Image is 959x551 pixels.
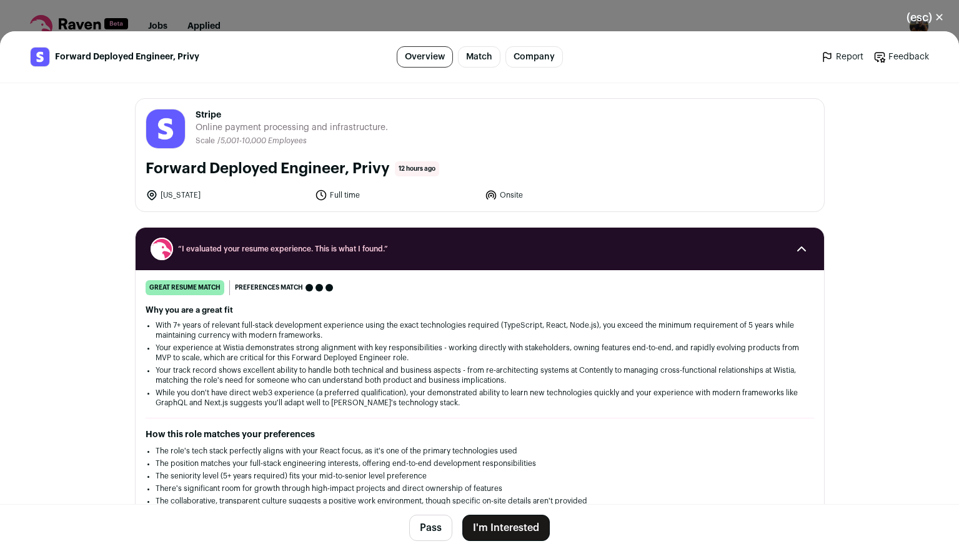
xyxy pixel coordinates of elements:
img: c29228e9d9ae75acbec9f97acea12ad61565c350f760a79d6eec3e18ba7081be.jpg [146,109,185,148]
a: Company [505,46,563,68]
li: Scale [196,136,217,146]
h2: How this role matches your preferences [146,428,814,441]
a: Overview [397,46,453,68]
li: The position matches your full-stack engineering interests, offering end-to-end development respo... [156,458,804,468]
a: Match [458,46,500,68]
a: Feedback [873,51,929,63]
span: “I evaluated your resume experience. This is what I found.” [178,244,782,254]
li: / [217,136,307,146]
span: Forward Deployed Engineer, Privy [55,51,199,63]
li: Full time [315,189,477,201]
li: The collaborative, transparent culture suggests a positive work environment, though specific on-s... [156,496,804,506]
li: The role's tech stack perfectly aligns with your React focus, as it's one of the primary technolo... [156,446,804,456]
h2: Why you are a great fit [146,305,814,315]
li: Onsite [485,189,647,201]
li: Your track record shows excellent ability to handle both technical and business aspects - from re... [156,365,804,385]
li: The seniority level (5+ years required) fits your mid-to-senior level preference [156,471,804,481]
span: Online payment processing and infrastructure. [196,121,388,134]
img: c29228e9d9ae75acbec9f97acea12ad61565c350f760a79d6eec3e18ba7081be.jpg [31,48,49,66]
h1: Forward Deployed Engineer, Privy [146,159,390,179]
span: Preferences match [235,281,303,294]
span: Stripe [196,109,388,121]
button: Close modal [892,4,959,31]
li: There's significant room for growth through high-impact projects and direct ownership of features [156,483,804,493]
a: Report [821,51,863,63]
li: [US_STATE] [146,189,308,201]
div: great resume match [146,280,224,295]
button: I'm Interested [462,515,550,541]
span: 12 hours ago [395,161,439,176]
li: With 7+ years of relevant full-stack development experience using the exact technologies required... [156,320,804,340]
li: Your experience at Wistia demonstrates strong alignment with key responsibilities - working direc... [156,343,804,363]
span: 5,001-10,000 Employees [221,137,307,144]
button: Pass [409,515,452,541]
li: While you don't have direct web3 experience (a preferred qualification), your demonstrated abilit... [156,388,804,408]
